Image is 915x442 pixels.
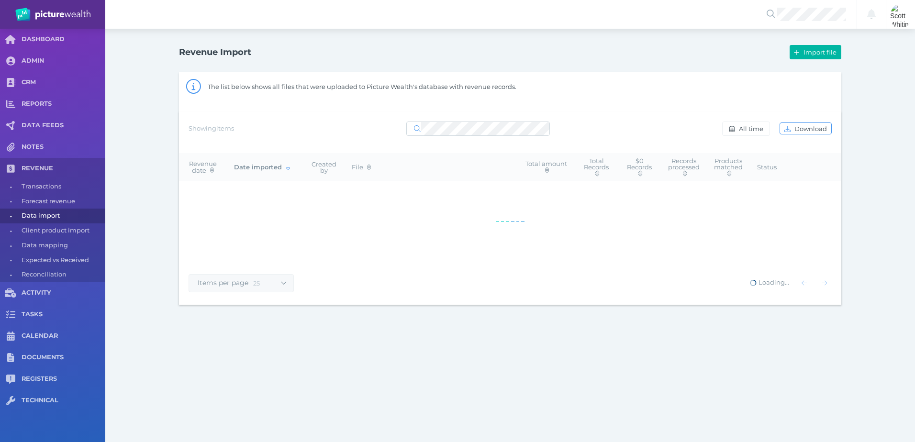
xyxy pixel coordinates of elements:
button: Download [780,122,832,134]
span: Import file [802,48,841,56]
span: $0 Records [627,157,652,177]
span: CALENDAR [22,332,105,340]
span: DATA FEEDS [22,122,105,130]
span: TECHNICAL [22,397,105,405]
span: Products matched [714,157,743,177]
span: File [352,163,371,171]
span: Client product import [22,223,102,238]
span: Total amount [525,160,567,174]
span: CRM [22,78,105,87]
span: REGISTERS [22,375,105,383]
span: Data import [22,209,102,223]
button: All time [722,122,770,136]
span: TASKS [22,310,105,319]
span: Expected vs Received [22,253,102,268]
th: Created by [303,153,345,181]
img: Scott Whiting [890,4,911,29]
h1: Revenue Import [179,47,251,57]
span: Download [792,125,831,133]
span: Showing items [189,124,234,132]
span: Loading... [749,278,789,286]
span: DASHBOARD [22,35,105,44]
button: Show next page [817,276,832,290]
button: Import file [790,45,841,59]
span: DOCUMENTS [22,354,105,362]
button: Show previous page [797,276,812,290]
span: ADMIN [22,57,105,65]
span: NOTES [22,143,105,151]
img: PW [15,8,90,21]
span: REPORTS [22,100,105,108]
span: Reconciliation [22,267,102,282]
span: Total Records [584,157,609,177]
span: ACTIVITY [22,289,105,297]
span: Transactions [22,179,102,194]
th: Status [750,153,784,181]
span: Revenue date [189,160,217,174]
span: Items per page [189,278,253,287]
span: Forecast revenue [22,194,102,209]
span: Data mapping [22,238,102,253]
span: Records processed [668,157,700,177]
span: All time [736,125,767,133]
span: Date imported [234,163,290,171]
span: The list below shows all files that were uploaded to Picture Wealth's database with revenue records. [208,83,516,90]
span: REVENUE [22,165,105,173]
